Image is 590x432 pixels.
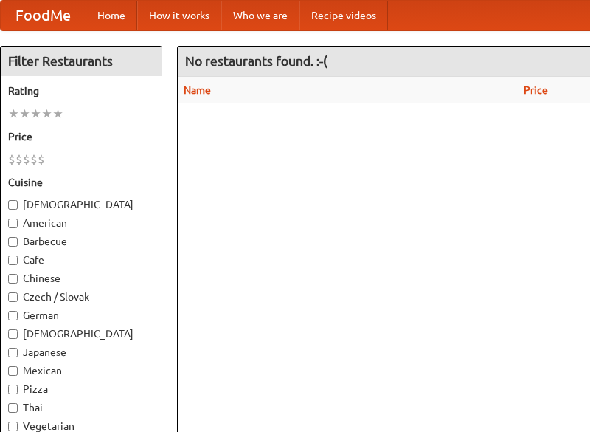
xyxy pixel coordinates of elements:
ng-pluralize: No restaurants found. :-( [185,54,327,68]
input: German [8,311,18,320]
input: Barbecue [8,237,18,247]
input: Thai [8,403,18,413]
input: [DEMOGRAPHIC_DATA] [8,329,18,339]
input: [DEMOGRAPHIC_DATA] [8,200,18,210]
label: Czech / Slovak [8,289,154,304]
label: Barbecue [8,234,154,249]
label: Chinese [8,271,154,286]
label: [DEMOGRAPHIC_DATA] [8,326,154,341]
input: Cafe [8,256,18,265]
li: $ [8,151,15,168]
li: ★ [8,106,19,122]
label: Japanese [8,345,154,360]
input: Japanese [8,348,18,357]
li: ★ [41,106,52,122]
label: [DEMOGRAPHIC_DATA] [8,197,154,212]
li: $ [30,151,38,168]
input: Pizza [8,385,18,394]
a: Home [86,1,137,30]
label: Thai [8,400,154,415]
li: $ [15,151,23,168]
a: How it works [137,1,221,30]
label: Pizza [8,382,154,397]
a: Name [184,84,211,96]
h5: Cuisine [8,175,154,190]
label: Mexican [8,363,154,378]
h4: Filter Restaurants [1,47,162,76]
li: ★ [52,106,63,122]
input: Czech / Slovak [8,292,18,302]
li: ★ [30,106,41,122]
label: Cafe [8,253,154,267]
li: $ [38,151,45,168]
h5: Rating [8,83,154,98]
li: $ [23,151,30,168]
a: FoodMe [1,1,86,30]
label: American [8,216,154,230]
input: Mexican [8,366,18,376]
h5: Price [8,129,154,144]
a: Who we are [221,1,299,30]
a: Price [524,84,548,96]
input: Vegetarian [8,422,18,431]
input: American [8,219,18,228]
a: Recipe videos [299,1,388,30]
input: Chinese [8,274,18,284]
li: ★ [19,106,30,122]
label: German [8,308,154,323]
